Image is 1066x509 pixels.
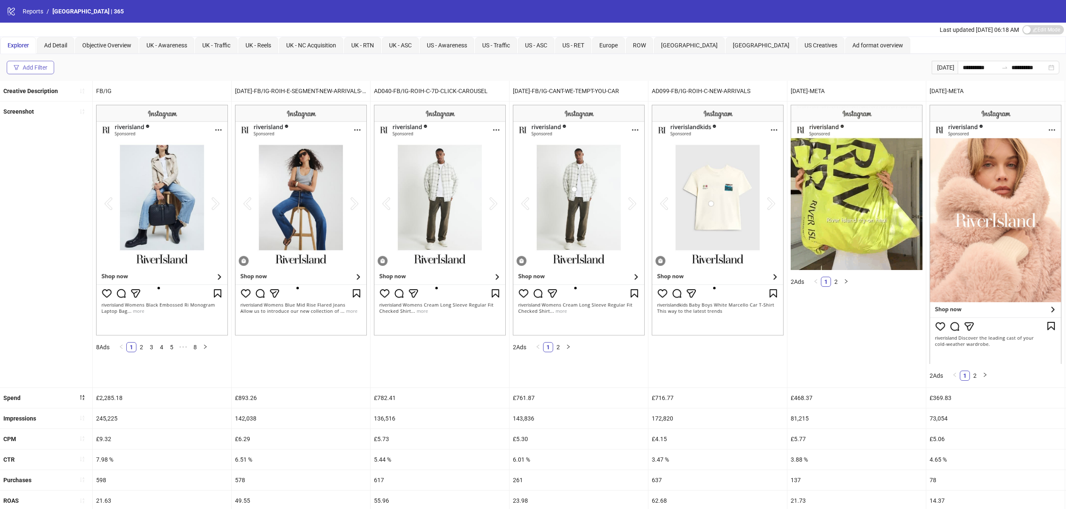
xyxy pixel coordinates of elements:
[79,109,85,114] span: sort-ascending
[787,81,926,101] div: [DATE]-META
[926,449,1065,470] div: 4.65 %
[648,388,787,408] div: £716.77
[119,344,124,349] span: left
[93,470,231,490] div: 598
[821,277,831,287] li: 1
[136,342,146,352] li: 2
[96,105,228,335] img: Screenshot 120211415972630599
[93,449,231,470] div: 7.98 %
[371,449,509,470] div: 5.44 %
[509,408,648,428] div: 143,836
[371,470,509,490] div: 617
[821,277,831,286] a: 1
[79,88,85,94] span: sort-ascending
[167,343,176,352] a: 5
[950,371,960,381] li: Previous Page
[562,42,584,49] span: US - RET
[536,344,541,349] span: left
[93,388,231,408] div: £2,285.18
[96,344,110,351] span: 8 Ads
[930,105,1061,364] img: Screenshot 120232558962670599
[371,388,509,408] div: £782.41
[811,277,821,287] li: Previous Page
[563,342,573,352] li: Next Page
[844,279,849,284] span: right
[960,371,970,381] li: 1
[509,81,648,101] div: [DATE]-FB/IG-CANT-WE-TEMPT-YOU-CAR
[513,344,526,351] span: 2 Ads
[940,26,1019,33] span: Last updated [DATE] 06:18 AM
[553,342,563,352] li: 2
[1001,64,1008,71] span: to
[805,42,837,49] span: US Creatives
[926,408,1065,428] div: 73,054
[79,456,85,462] span: sort-ascending
[93,408,231,428] div: 245,225
[232,388,370,408] div: £893.26
[509,470,648,490] div: 261
[733,42,789,49] span: [GEOGRAPHIC_DATA]
[127,343,136,352] a: 1
[1001,64,1008,71] span: swap-right
[371,81,509,101] div: AD040-FB/IG-ROIH-C-7D-CLICK-CAROUSEL
[841,277,851,287] li: Next Page
[3,456,15,463] b: CTR
[146,42,187,49] span: UK - Awareness
[811,277,821,287] button: left
[533,342,543,352] button: left
[232,429,370,449] div: £6.29
[200,342,210,352] li: Next Page
[235,105,367,335] img: Screenshot 120231840806090599
[509,449,648,470] div: 6.01 %
[167,342,177,352] li: 5
[246,42,271,49] span: UK - Reels
[190,342,200,352] li: 8
[3,497,19,504] b: ROAS
[648,408,787,428] div: 172,820
[533,342,543,352] li: Previous Page
[79,395,85,400] span: sort-descending
[509,429,648,449] div: £5.30
[648,449,787,470] div: 3.47 %
[3,436,16,442] b: CPM
[137,343,146,352] a: 2
[3,108,34,115] b: Screenshot
[482,42,510,49] span: US - Traffic
[157,343,166,352] a: 4
[926,470,1065,490] div: 78
[82,42,131,49] span: Objective Overview
[633,42,646,49] span: ROW
[116,342,126,352] li: Previous Page
[374,105,506,335] img: Screenshot 120231840431790599
[841,277,851,287] button: right
[525,42,547,49] span: US - ASC
[543,343,553,352] a: 1
[791,105,922,270] img: Screenshot 120232891560620599
[116,342,126,352] button: left
[932,61,958,74] div: [DATE]
[787,388,926,408] div: £468.37
[3,415,36,422] b: Impressions
[787,449,926,470] div: 3.88 %
[787,429,926,449] div: £5.77
[232,408,370,428] div: 142,038
[202,42,230,49] span: UK - Traffic
[177,342,190,352] li: Next 5 Pages
[351,42,374,49] span: UK - RTN
[47,7,49,16] li: /
[648,429,787,449] div: £4.15
[126,342,136,352] li: 1
[648,81,787,101] div: AD099-FB/IG-ROIH-C-NEW-ARRIVALS
[44,42,67,49] span: Ad Detail
[203,344,208,349] span: right
[371,429,509,449] div: £5.73
[787,408,926,428] div: 81,215
[191,343,200,352] a: 8
[566,344,571,349] span: right
[950,371,960,381] button: left
[852,42,903,49] span: Ad format overview
[93,81,231,101] div: FB/IG
[13,65,19,70] span: filter
[286,42,336,49] span: UK - NC Acquisition
[960,371,969,380] a: 1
